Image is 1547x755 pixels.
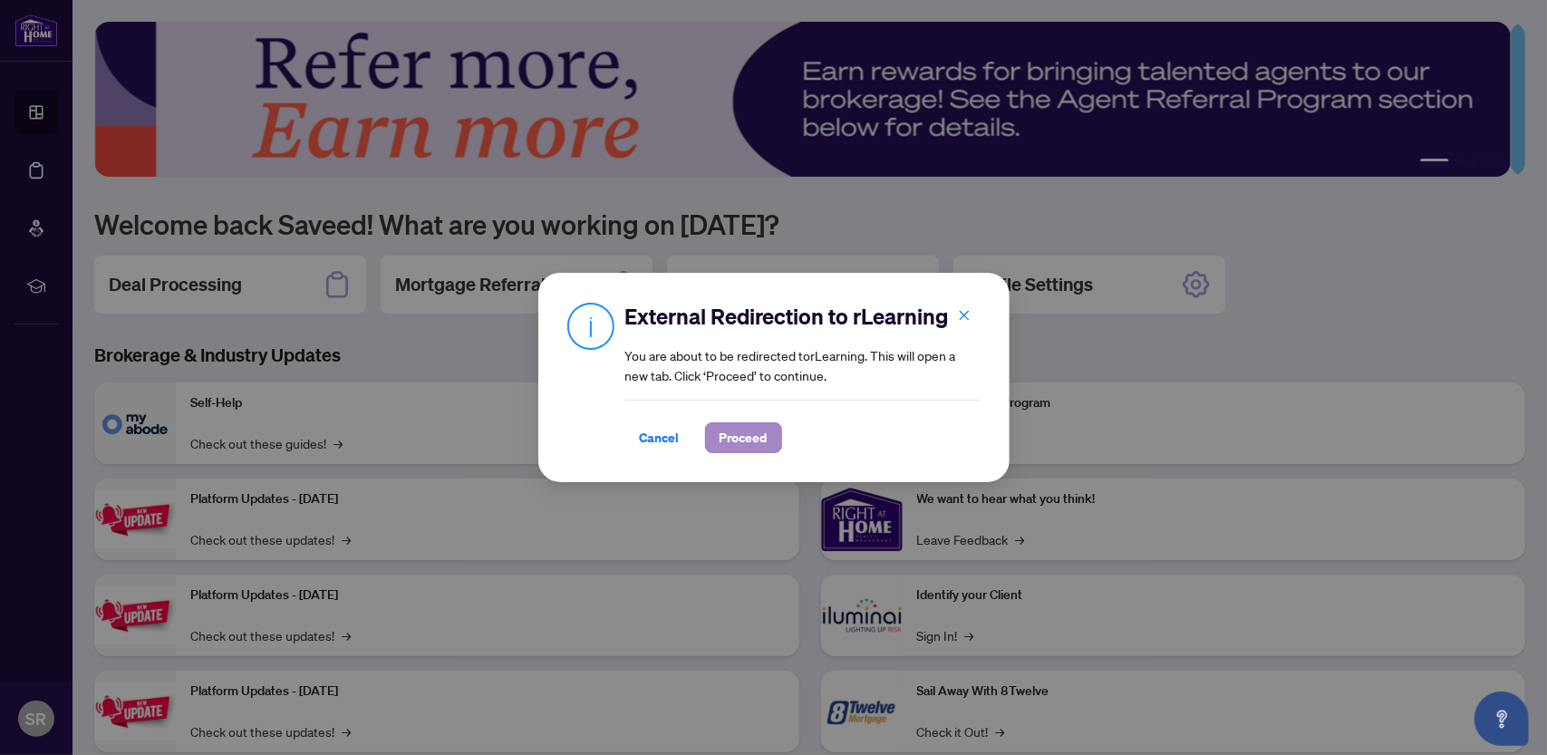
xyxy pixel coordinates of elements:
img: Info Icon [567,302,614,350]
h2: External Redirection to rLearning [625,302,981,331]
button: Open asap [1474,692,1529,746]
button: Proceed [705,422,782,453]
div: You are about to be redirected to rLearning . This will open a new tab. Click ‘Proceed’ to continue. [625,302,981,453]
span: Proceed [720,423,768,452]
span: close [958,309,971,322]
span: Cancel [640,423,680,452]
button: Cancel [625,422,694,453]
